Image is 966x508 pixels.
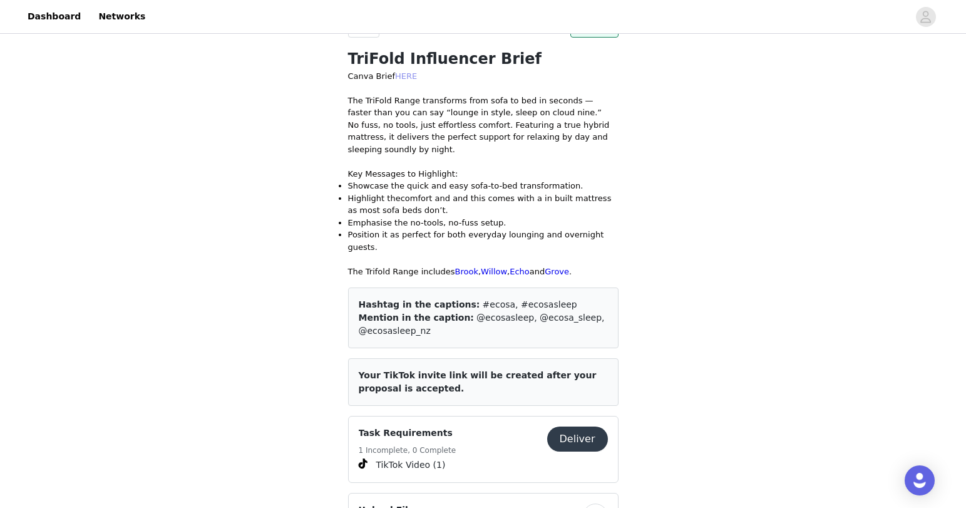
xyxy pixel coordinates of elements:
h1: TriFold Influencer Brief [348,48,619,70]
span: Mention in the caption: [359,313,474,323]
div: avatar [920,7,932,27]
h4: Task Requirements [359,427,456,440]
span: Showcase the quick and easy sofa-to-bed transformation. [348,181,583,190]
span: TikTok Video (1) [376,459,446,472]
span: @ecosasleep, @ecosa_sleep, @ecosasleep_nz [359,313,605,336]
span: . Featuring a true hybrid mattress, it delivers the perfect support for relaxing by day and sleep... [348,120,610,154]
a: Networks [91,3,153,31]
a: HERE [395,71,417,81]
button: Deliver [547,427,608,452]
p: The Trifold Range includes , , and . [348,266,619,278]
span: Hashtag in the captions: [359,299,480,309]
span: Your TikTok invite link will be created after your proposal is accepted. [359,370,597,393]
h5: 1 Incomplete, 0 Complete [359,445,456,456]
span: #ecosa, #ecosasleep [483,299,577,309]
span: Position it as perfect for both everyday lounging and overnight guests. [348,230,604,252]
a: Dashboard [20,3,88,31]
span: Highlight the [348,194,401,203]
a: Grove [545,267,569,276]
span: Emphasise the no-tools, no-fuss setup. [348,218,506,227]
span: Key Messages to Highlight: [348,169,458,179]
div: Open Intercom Messenger [905,465,935,495]
span: Canva Brief The TriFold Range transforms from sofa to bed in seconds — faster than you can say “l... [348,71,602,118]
span: No fuss, no tools, just effortless comfort [348,120,511,130]
div: Task Requirements [348,416,619,483]
a: Echo [510,267,530,276]
span: comfort and and this comes with a in built mattress as most sofa beds don’t. [348,194,612,215]
a: Brook [455,267,478,276]
a: Willow [481,267,507,276]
